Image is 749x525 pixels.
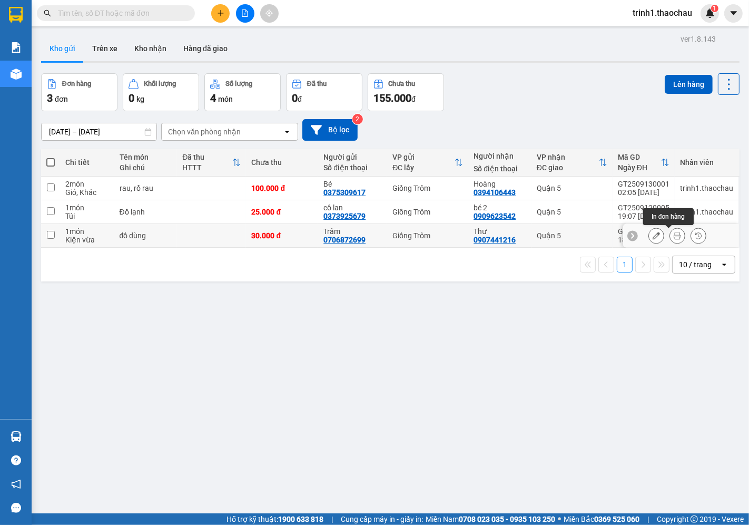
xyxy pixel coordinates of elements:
div: In đơn hàng [643,208,694,225]
span: Miền Nam [426,513,555,525]
div: Bé [323,180,382,188]
sup: 1 [711,5,718,12]
button: caret-down [724,4,743,23]
div: Quận 5 [537,208,607,216]
div: GT2509120004 [618,227,669,236]
th: Toggle SortBy [613,149,675,177]
button: 1 [617,257,633,273]
div: 0375309617 [323,188,366,197]
span: 1 - Giỏ (rau), 1 - Khác (rổ rau) [4,69,61,89]
div: Chưa thu [389,80,416,87]
div: Số điện thoại [474,164,526,173]
button: plus [211,4,230,23]
div: GT2509130001 [618,180,669,188]
div: 0394106443 [474,188,516,197]
div: Người gửi [323,153,382,161]
td: CC: [81,52,157,65]
div: Giồng Trôm [392,231,463,240]
button: Trên xe [84,36,126,61]
strong: 1900 633 818 [278,515,323,523]
th: Toggle SortBy [387,149,468,177]
span: question-circle [11,455,21,465]
button: Khối lượng0kg [123,73,199,111]
div: Đơn hàng [62,80,91,87]
span: 0 [17,53,22,63]
span: Hỗ trợ kỹ thuật: [226,513,323,525]
span: Bé [4,23,14,33]
div: Chọn văn phòng nhận [168,127,241,137]
div: Giồng Trôm [392,208,463,216]
div: 0706872699 [323,236,366,244]
button: aim [260,4,279,23]
div: Túi [65,212,109,220]
img: warehouse-icon [11,69,22,80]
span: Giồng Trôm [29,11,74,21]
span: Miền Bắc [564,513,639,525]
span: | [647,513,649,525]
div: ver 1.8.143 [681,33,716,45]
div: trinh1.thaochau [680,208,733,216]
strong: 0369 525 060 [594,515,639,523]
span: search [44,9,51,17]
div: Mã GD [618,153,661,161]
span: đ [298,95,302,103]
button: file-add [236,4,254,23]
div: Quận 5 [537,231,607,240]
div: Đã thu [307,80,327,87]
span: message [11,503,21,513]
button: Hàng đã giao [175,36,236,61]
span: plus [217,9,224,17]
div: Sửa đơn hàng [648,228,664,244]
button: Lên hàng [665,75,713,94]
span: 0 [292,92,298,104]
span: 0394106443 [82,34,129,44]
button: Đơn hàng3đơn [41,73,117,111]
div: ĐC giao [537,163,599,172]
span: Hoàng [82,23,106,33]
div: Trâm [323,227,382,236]
strong: 0708 023 035 - 0935 103 250 [459,515,555,523]
div: Thư [474,227,526,236]
svg: open [283,128,291,136]
button: Số lượng4món [204,73,281,111]
button: Kho nhận [126,36,175,61]
td: CR: [4,52,81,65]
div: 19:07 [DATE] [618,212,669,220]
img: icon-new-feature [705,8,715,18]
div: Tên món [120,153,172,161]
img: warehouse-icon [11,431,22,442]
div: GT2509120005 [618,203,669,212]
div: 0909623542 [474,212,516,220]
div: đồ dùng [120,231,172,240]
span: 100.000 [94,53,125,63]
span: 0 [129,92,134,104]
div: Chưa thu [251,158,313,167]
p: Nhận: [82,11,156,21]
div: 100.000 đ [251,184,313,192]
div: Đã thu [182,153,232,161]
div: Quận 5 [537,184,607,192]
div: 25.000 đ [251,208,313,216]
div: Số lượng [225,80,252,87]
img: logo-vxr [9,7,23,23]
div: ĐC lấy [392,163,455,172]
span: SL: [139,74,151,84]
span: ⚪️ [558,517,561,521]
div: 0373925679 [323,212,366,220]
span: 0375309617 [4,34,52,44]
th: Toggle SortBy [531,149,613,177]
button: Chưa thu155.000đ [368,73,444,111]
div: Người nhận [474,152,526,160]
div: 10 / trang [679,259,712,270]
sup: 2 [352,114,363,124]
span: 155.000 [373,92,411,104]
span: 1 [713,5,716,12]
div: 02:05 [DATE] [618,188,669,197]
div: rau, rổ rau [120,184,172,192]
div: Ngày ĐH [618,163,661,172]
button: Đã thu0đ [286,73,362,111]
div: 30.000 đ [251,231,313,240]
div: Chi tiết [65,158,109,167]
span: 2 [151,73,156,84]
p: Gửi từ: [4,11,80,21]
